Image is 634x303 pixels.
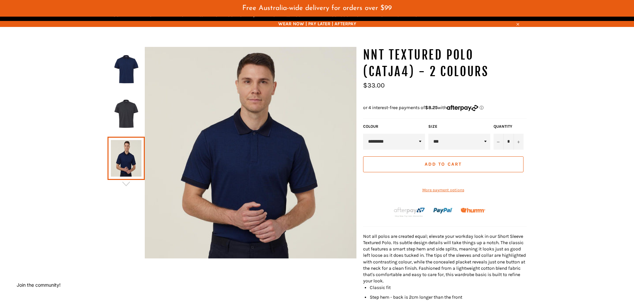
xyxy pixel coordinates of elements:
span: WEAR NOW | PAY LATER | AFTERPAY [107,21,527,27]
img: Humm_core_logo_RGB-01_300x60px_small_195d8312-4386-4de7-b182-0ef9b6303a37.png [461,208,485,213]
button: Add to Cart [363,156,524,172]
img: paypal.png [433,201,453,221]
label: colour [363,124,425,129]
div: Not all polos are created equal; elevate your workday look in our Short Sleeve Textured Polo. Its... [363,233,527,284]
span: Add to Cart [425,161,462,167]
label: Quantity [494,124,524,129]
img: NNT Textured Polo (CATJA4) - 2 Colours - Workin' Gear [145,47,356,258]
img: NNT Textured Polo (CATJA4) - 2 Colours - Workin' Gear [111,95,141,132]
h1: NNT Textured Polo (CATJA4) - 2 Colours [363,47,527,80]
button: Reduce item quantity by one [494,134,504,150]
button: Increase item quantity by one [514,134,524,150]
img: Afterpay-Logo-on-dark-bg_large.png [393,207,426,218]
a: More payment options [363,187,524,193]
button: Join the community! [17,282,61,288]
li: Classic fit [370,284,527,291]
span: Free Australia-wide delivery for orders over $99 [242,5,392,12]
li: Step hem - back is 2cm longer than the front [370,294,527,300]
img: NNT Textured Polo (CATJA4) - 2 Colours - Workin' Gear [111,51,141,87]
label: Size [428,124,490,129]
span: $33.00 [363,81,385,89]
